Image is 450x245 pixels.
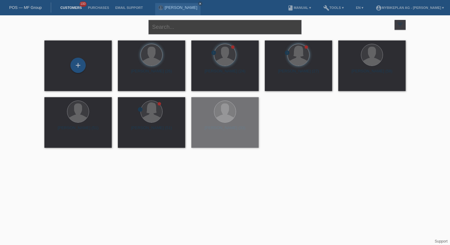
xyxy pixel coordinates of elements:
i: book [287,5,294,11]
i: close [199,2,202,5]
a: bookManual ▾ [284,6,314,10]
a: Email Support [112,6,146,10]
div: [PERSON_NAME] (51) [49,125,107,135]
a: close [198,2,202,6]
i: error [137,107,143,112]
i: account_circle [376,5,382,11]
i: error [211,50,216,56]
div: [PERSON_NAME] (24) [196,69,254,78]
a: [PERSON_NAME] [165,5,197,10]
div: [PERSON_NAME] (58) [343,69,401,78]
i: error [284,50,290,56]
div: unconfirmed, pending [284,50,290,56]
div: [PERSON_NAME] (26) [123,69,180,78]
div: [PERSON_NAME] (51) [123,125,180,135]
a: Purchases [85,6,112,10]
div: unconfirmed, pending [211,50,216,56]
a: EN ▾ [353,6,366,10]
a: Support [435,239,448,243]
input: Search... [148,20,302,34]
a: POS — MF Group [9,5,42,10]
span: 100 [80,2,87,7]
a: buildTools ▾ [320,6,347,10]
div: Add customer [71,60,85,71]
i: build [323,5,329,11]
div: [PERSON_NAME] (27) [270,69,327,78]
a: Customers [57,6,85,10]
div: unconfirmed, pending [137,107,143,113]
div: [PERSON_NAME] (33) [196,125,254,135]
i: filter_list [397,21,403,28]
a: account_circleMybikeplan AG - [PERSON_NAME] ▾ [373,6,447,10]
